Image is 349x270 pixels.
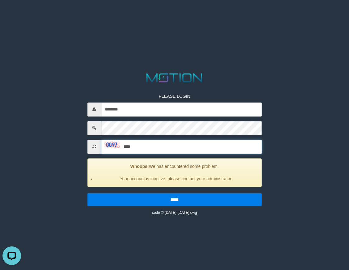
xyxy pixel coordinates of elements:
div: We has encountered some problem. [87,158,262,187]
li: Your account is inactive, please contact your administrator. [95,176,257,182]
button: Open LiveChat chat widget [2,2,21,21]
strong: Whoops! [130,164,149,169]
p: PLEASE LOGIN [87,93,262,99]
img: captcha [104,142,120,148]
img: MOTION_logo.png [144,72,205,84]
small: code © [DATE]-[DATE] dwg [152,210,197,215]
